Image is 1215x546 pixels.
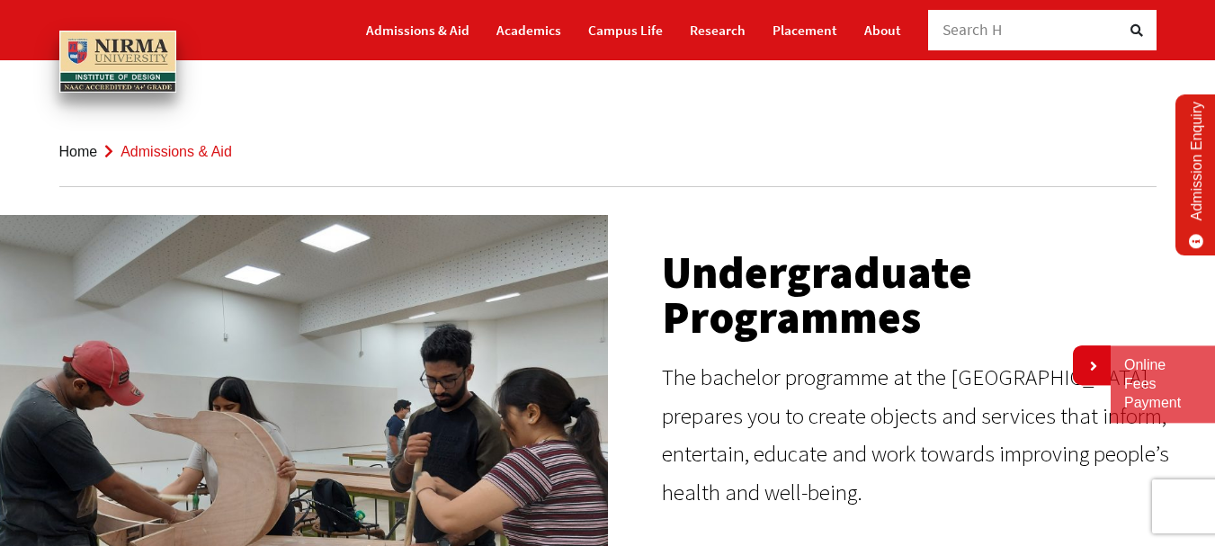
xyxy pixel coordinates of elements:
span: Search H [943,20,1003,40]
img: main_logo [59,31,176,93]
a: Research [690,14,746,46]
a: Campus Life [588,14,663,46]
a: Home [59,144,98,159]
h2: Undergraduate Programmes [662,250,1198,340]
a: Admissions & Aid [366,14,469,46]
a: Online Fees Payment [1124,356,1202,412]
a: About [864,14,901,46]
a: Academics [496,14,561,46]
a: Placement [773,14,837,46]
span: Admissions & Aid [121,144,232,159]
nav: breadcrumb [59,117,1157,187]
p: The bachelor programme at the [GEOGRAPHIC_DATA] prepares you to create objects and services that ... [662,358,1198,511]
